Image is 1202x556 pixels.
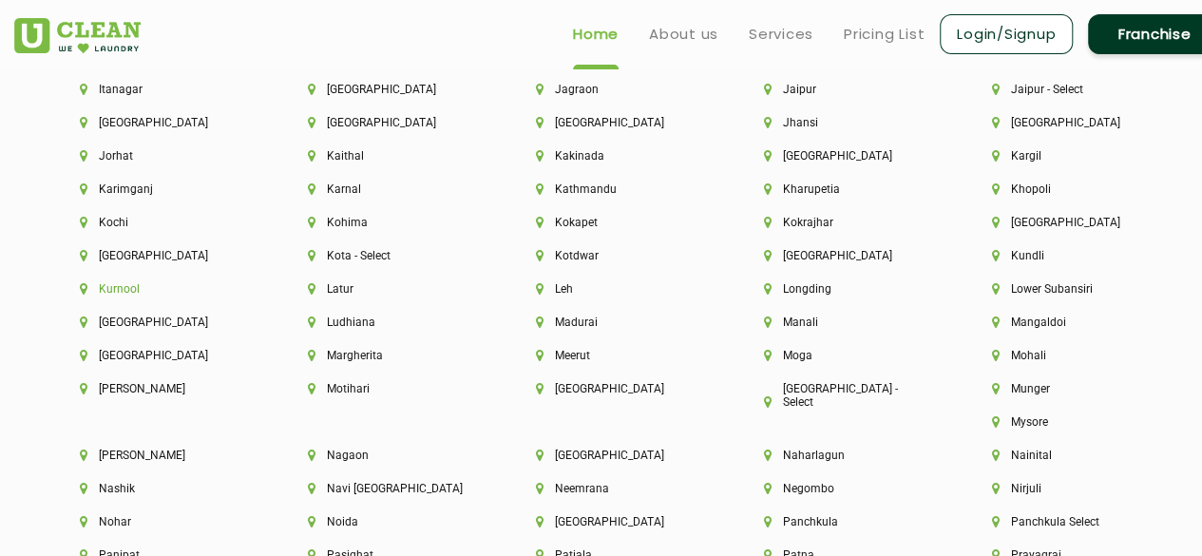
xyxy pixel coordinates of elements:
li: Navi [GEOGRAPHIC_DATA] [308,482,471,495]
li: Latur [308,282,471,296]
li: Jhansi [764,116,927,129]
li: [GEOGRAPHIC_DATA] [80,116,243,129]
li: [GEOGRAPHIC_DATA] [992,216,1155,229]
li: Neemrana [536,482,699,495]
li: [GEOGRAPHIC_DATA] [536,116,699,129]
li: [PERSON_NAME] [80,382,243,395]
li: Lower Subansiri [992,282,1155,296]
li: Nagaon [308,449,471,462]
li: Kokrajhar [764,216,927,229]
li: Kaithal [308,149,471,163]
li: [GEOGRAPHIC_DATA] - Select [764,382,927,409]
li: Kokapet [536,216,699,229]
li: Kargil [992,149,1155,163]
li: Naharlagun [764,449,927,462]
li: Kakinada [536,149,699,163]
li: [GEOGRAPHIC_DATA] [80,249,243,262]
li: Jaipur - Select [992,83,1155,96]
li: [GEOGRAPHIC_DATA] [536,515,699,528]
li: Kurnool [80,282,243,296]
li: Longding [764,282,927,296]
li: Moga [764,349,927,362]
li: Munger [992,382,1155,395]
li: [GEOGRAPHIC_DATA] [764,149,927,163]
li: Panchkula Select [992,515,1155,528]
a: Services [749,23,813,46]
li: [GEOGRAPHIC_DATA] [764,249,927,262]
li: [GEOGRAPHIC_DATA] [308,83,471,96]
li: Jaipur [764,83,927,96]
li: [PERSON_NAME] [80,449,243,462]
li: Mysore [992,415,1155,429]
li: Nashik [80,482,243,495]
li: Negombo [764,482,927,495]
li: [GEOGRAPHIC_DATA] [992,116,1155,129]
li: Jorhat [80,149,243,163]
a: Login/Signup [940,14,1073,54]
li: Kota - Select [308,249,471,262]
li: Ludhiana [308,316,471,329]
li: Meerut [536,349,699,362]
li: Kohima [308,216,471,229]
a: Home [573,23,619,46]
li: Kochi [80,216,243,229]
li: [GEOGRAPHIC_DATA] [80,316,243,329]
li: Margherita [308,349,471,362]
li: [GEOGRAPHIC_DATA] [536,449,699,462]
li: Khopoli [992,182,1155,196]
li: Manali [764,316,927,329]
li: Mangaldoi [992,316,1155,329]
li: Kathmandu [536,182,699,196]
li: Noida [308,515,471,528]
li: [GEOGRAPHIC_DATA] [308,116,471,129]
li: Itanagar [80,83,243,96]
li: Nohar [80,515,243,528]
li: Karnal [308,182,471,196]
li: Kotdwar [536,249,699,262]
li: Mohali [992,349,1155,362]
li: [GEOGRAPHIC_DATA] [80,349,243,362]
li: Motihari [308,382,471,395]
li: Madurai [536,316,699,329]
a: About us [649,23,718,46]
li: [GEOGRAPHIC_DATA] [536,382,699,395]
li: Kundli [992,249,1155,262]
li: Jagraon [536,83,699,96]
a: Pricing List [844,23,925,46]
li: Leh [536,282,699,296]
li: Panchkula [764,515,927,528]
img: UClean Laundry and Dry Cleaning [14,18,141,53]
li: Karimganj [80,182,243,196]
li: Nirjuli [992,482,1155,495]
li: Kharupetia [764,182,927,196]
li: Nainital [992,449,1155,462]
